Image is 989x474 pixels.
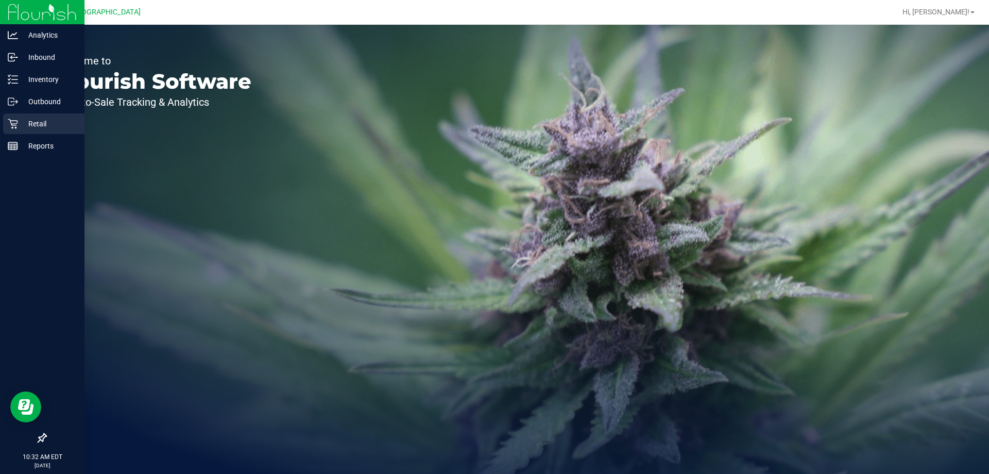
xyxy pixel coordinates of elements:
[8,141,18,151] inline-svg: Reports
[18,95,80,108] p: Outbound
[56,56,251,66] p: Welcome to
[18,140,80,152] p: Reports
[8,52,18,62] inline-svg: Inbound
[56,71,251,92] p: Flourish Software
[8,74,18,85] inline-svg: Inventory
[5,462,80,469] p: [DATE]
[8,30,18,40] inline-svg: Analytics
[8,96,18,107] inline-svg: Outbound
[8,119,18,129] inline-svg: Retail
[18,29,80,41] p: Analytics
[5,452,80,462] p: 10:32 AM EDT
[18,73,80,86] p: Inventory
[18,118,80,130] p: Retail
[902,8,969,16] span: Hi, [PERSON_NAME]!
[10,391,41,422] iframe: Resource center
[18,51,80,63] p: Inbound
[56,97,251,107] p: Seed-to-Sale Tracking & Analytics
[70,8,141,17] span: [GEOGRAPHIC_DATA]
